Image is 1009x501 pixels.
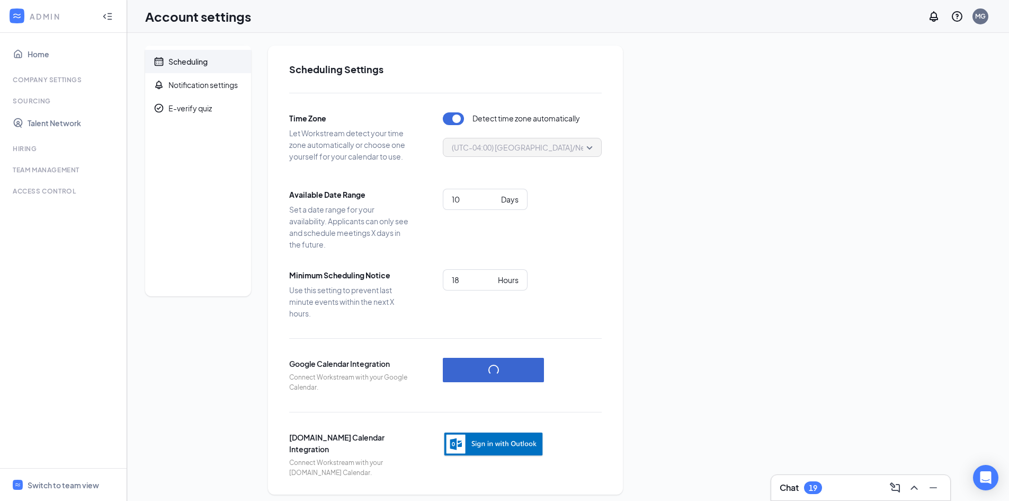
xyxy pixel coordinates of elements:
[887,479,904,496] button: ComposeMessage
[145,73,251,96] a: BellNotification settings
[168,103,212,113] div: E-verify quiz
[289,63,602,76] h2: Scheduling Settings
[289,204,411,250] span: Set a date range for your availability. Applicants can only see and schedule meetings X days in t...
[927,10,940,23] svg: Notifications
[154,80,164,90] svg: Bell
[145,96,251,120] a: CheckmarkCircleE-verify quiz
[975,12,986,21] div: MG
[13,165,116,174] div: Team Management
[498,274,519,286] div: Hours
[780,482,799,494] h3: Chat
[28,112,118,134] a: Talent Network
[289,189,411,200] span: Available Date Range
[289,269,411,281] span: Minimum Scheduling Notice
[13,75,116,84] div: Company Settings
[289,432,411,455] span: [DOMAIN_NAME] Calendar Integration
[154,56,164,67] svg: Calendar
[12,11,22,21] svg: WorkstreamLogo
[809,484,817,493] div: 19
[289,458,411,478] span: Connect Workstream with your [DOMAIN_NAME] Calendar.
[289,127,411,162] span: Let Workstream detect your time zone automatically or choose one yourself for your calendar to use.
[289,284,411,319] span: Use this setting to prevent last minute events within the next X hours.
[102,11,113,22] svg: Collapse
[14,481,21,488] svg: WorkstreamLogo
[145,7,251,25] h1: Account settings
[168,80,238,90] div: Notification settings
[927,481,940,494] svg: Minimize
[472,112,580,125] span: Detect time zone automatically
[452,139,662,155] span: (UTC-04:00) [GEOGRAPHIC_DATA]/New_York - Eastern Time
[13,144,116,153] div: Hiring
[145,50,251,73] a: CalendarScheduling
[951,10,963,23] svg: QuestionInfo
[13,96,116,106] div: Sourcing
[908,481,921,494] svg: ChevronUp
[168,56,208,67] div: Scheduling
[501,194,519,205] div: Days
[289,358,411,370] span: Google Calendar Integration
[154,103,164,113] svg: CheckmarkCircle
[13,187,116,196] div: Access control
[289,112,411,124] span: Time Zone
[889,481,901,494] svg: ComposeMessage
[30,11,93,22] div: ADMIN
[289,373,411,393] span: Connect Workstream with your Google Calendar.
[28,480,99,490] div: Switch to team view
[925,479,942,496] button: Minimize
[906,479,923,496] button: ChevronUp
[28,43,118,65] a: Home
[973,465,998,490] div: Open Intercom Messenger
